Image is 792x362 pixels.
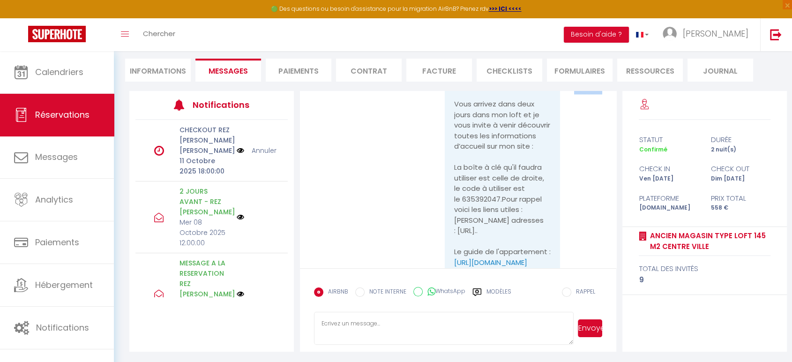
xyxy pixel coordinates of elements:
[663,27,677,41] img: ...
[179,217,231,248] p: Mer 08 Octobre 2025 12:00:00
[547,59,613,82] li: FORMULAIRES
[179,145,231,176] p: [PERSON_NAME] 11 Octobre 2025 18:00:00
[28,26,86,42] img: Super Booking
[705,134,777,145] div: durée
[179,258,231,299] p: MESSAGE A LA RESERVATION REZ [PERSON_NAME]
[477,59,542,82] li: CHECKLISTS
[323,287,348,298] label: AIRBNB
[251,145,276,156] a: Annuler
[646,230,770,252] a: Ancien magasin type loft 145 m2 centre ville
[639,274,770,286] div: 9
[770,29,782,40] img: logout
[35,194,73,205] span: Analytics
[683,28,748,39] span: [PERSON_NAME]
[633,174,704,183] div: Ven [DATE]
[406,59,472,82] li: Facture
[125,59,191,82] li: Informations
[35,236,79,248] span: Paiements
[143,29,175,38] span: Chercher
[35,279,93,291] span: Hébergement
[336,59,402,82] li: Contrat
[578,319,602,337] button: Envoyer
[266,59,331,82] li: Paiements
[454,257,527,288] a: [URL][DOMAIN_NAME][PERSON_NAME][PERSON_NAME]
[705,145,777,154] div: 2 nuit(s)
[179,186,231,217] p: 2 JOURS AVANT - REZ [PERSON_NAME]
[633,163,704,174] div: check in
[36,322,89,333] span: Notifications
[705,163,777,174] div: check out
[365,287,406,298] label: NOTE INTERNE
[571,287,595,298] label: RAPPEL
[35,66,83,78] span: Calendriers
[705,204,777,212] div: 558 €
[633,193,704,204] div: Plateforme
[617,59,683,82] li: Ressources
[179,125,231,145] p: CHECKOUT REZ [PERSON_NAME]
[656,18,760,51] a: ... [PERSON_NAME]
[705,174,777,183] div: Dim [DATE]
[489,5,522,13] a: >>> ICI <<<<
[237,290,244,298] img: NO IMAGE
[633,134,704,145] div: statut
[639,145,667,153] span: Confirmé
[237,213,244,221] img: NO IMAGE
[633,204,704,212] div: [DOMAIN_NAME]
[687,59,753,82] li: Journal
[136,18,182,51] a: Chercher
[486,287,511,304] label: Modèles
[423,287,465,297] label: WhatsApp
[35,109,90,121] span: Réservations
[564,27,629,43] button: Besoin d'aide ?
[237,145,244,156] img: NO IMAGE
[209,66,248,76] span: Messages
[639,263,770,274] div: total des invités
[705,193,777,204] div: Prix total
[35,151,78,163] span: Messages
[193,94,256,115] h3: Notifications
